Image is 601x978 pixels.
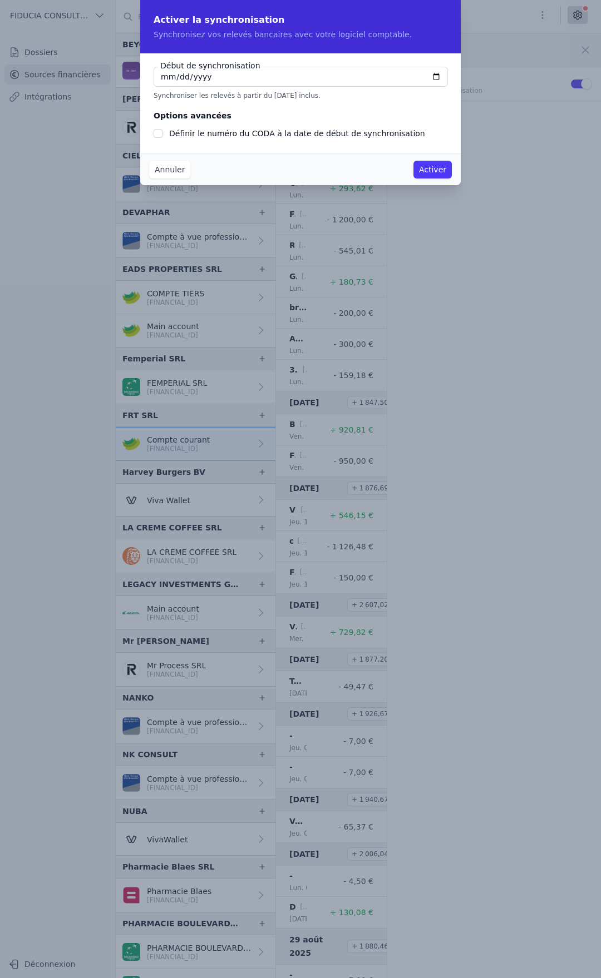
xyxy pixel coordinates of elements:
[158,60,263,71] label: Début de synchronisation
[154,91,447,100] p: Synchroniser les relevés à partir du [DATE] inclus.
[169,129,425,138] label: Définir le numéro du CODA à la date de début de synchronisation
[154,109,231,122] legend: Options avancées
[154,13,447,27] h2: Activer la synchronisation
[154,29,447,40] p: Synchronisez vos relevés bancaires avec votre logiciel comptable.
[413,161,452,178] button: Activer
[149,161,190,178] button: Annuler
